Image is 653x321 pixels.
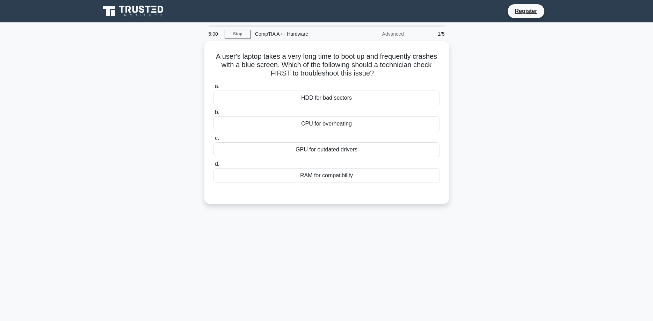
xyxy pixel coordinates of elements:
span: b. [215,109,219,115]
div: 5:00 [204,27,225,41]
a: Stop [225,30,251,38]
div: 1/5 [408,27,449,41]
div: RAM for compatibility [213,168,440,183]
div: Advanced [347,27,408,41]
div: CompTIA A+ - Hardware [251,27,347,41]
h5: A user's laptop takes a very long time to boot up and frequently crashes with a blue screen. Whic... [213,52,441,78]
a: Register [510,7,541,15]
span: a. [215,83,219,89]
span: d. [215,161,219,167]
div: CPU for overheating [213,116,440,131]
span: c. [215,135,219,141]
div: GPU for outdated drivers [213,142,440,157]
div: HDD for bad sectors [213,91,440,105]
